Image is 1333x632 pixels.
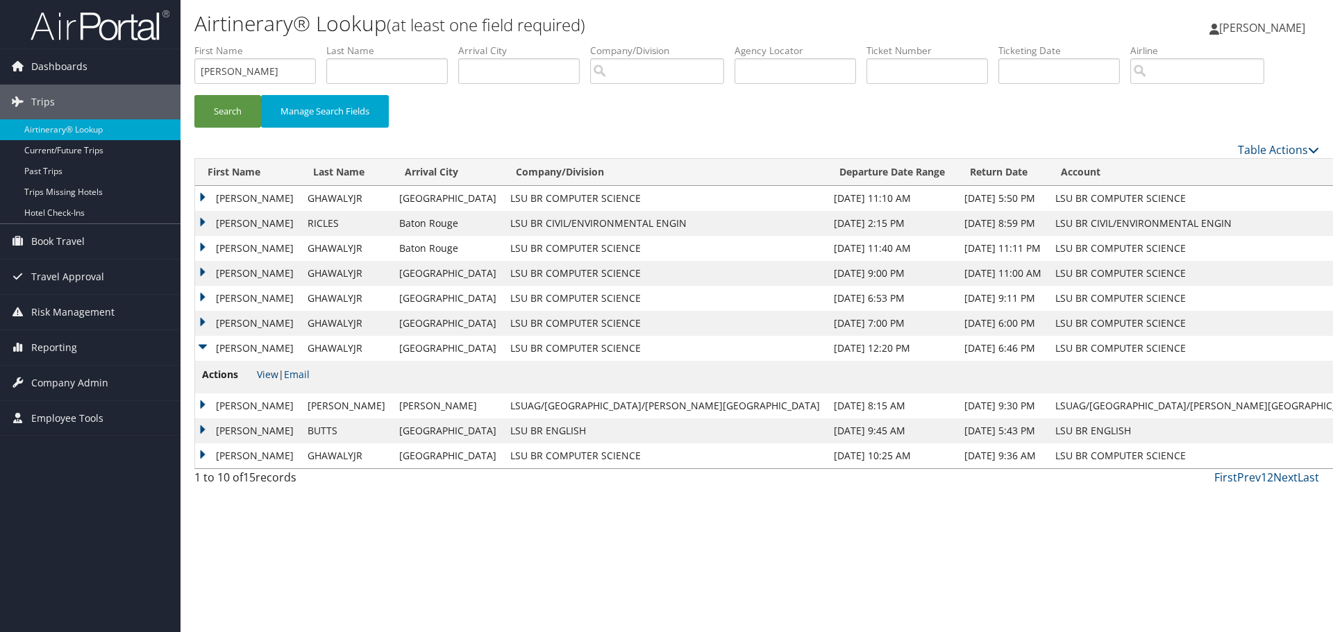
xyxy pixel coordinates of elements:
[827,186,957,211] td: [DATE] 11:10 AM
[301,336,392,361] td: GHAWALYJR
[194,9,944,38] h1: Airtinerary® Lookup
[503,443,827,468] td: LSU BR COMPUTER SCIENCE
[195,159,301,186] th: First Name: activate to sort column ascending
[195,186,301,211] td: [PERSON_NAME]
[392,393,503,418] td: [PERSON_NAME]
[31,85,55,119] span: Trips
[31,224,85,259] span: Book Travel
[31,295,115,330] span: Risk Management
[392,186,503,211] td: [GEOGRAPHIC_DATA]
[503,261,827,286] td: LSU BR COMPUTER SCIENCE
[301,393,392,418] td: [PERSON_NAME]
[301,211,392,236] td: RICLES
[503,159,827,186] th: Company/Division
[957,286,1048,311] td: [DATE] 9:11 PM
[503,311,827,336] td: LSU BR COMPUTER SCIENCE
[392,261,503,286] td: [GEOGRAPHIC_DATA]
[195,418,301,443] td: [PERSON_NAME]
[257,368,278,381] a: View
[31,49,87,84] span: Dashboards
[195,336,301,361] td: [PERSON_NAME]
[326,44,458,58] label: Last Name
[387,13,585,36] small: (at least one field required)
[194,44,326,58] label: First Name
[301,286,392,311] td: GHAWALYJR
[392,311,503,336] td: [GEOGRAPHIC_DATA]
[827,211,957,236] td: [DATE] 2:15 PM
[195,261,301,286] td: [PERSON_NAME]
[957,186,1048,211] td: [DATE] 5:50 PM
[957,393,1048,418] td: [DATE] 9:30 PM
[827,311,957,336] td: [DATE] 7:00 PM
[827,286,957,311] td: [DATE] 6:53 PM
[957,261,1048,286] td: [DATE] 11:00 AM
[1219,20,1305,35] span: [PERSON_NAME]
[1214,470,1237,485] a: First
[1267,470,1273,485] a: 2
[827,159,957,186] th: Departure Date Range: activate to sort column ascending
[301,159,392,186] th: Last Name: activate to sort column ascending
[392,211,503,236] td: Baton Rouge
[301,311,392,336] td: GHAWALYJR
[827,236,957,261] td: [DATE] 11:40 AM
[195,286,301,311] td: [PERSON_NAME]
[503,418,827,443] td: LSU BR ENGLISH
[195,236,301,261] td: [PERSON_NAME]
[866,44,998,58] label: Ticket Number
[957,443,1048,468] td: [DATE] 9:36 AM
[31,259,104,294] span: Travel Approval
[202,367,254,382] span: Actions
[998,44,1130,58] label: Ticketing Date
[392,236,503,261] td: Baton Rouge
[31,9,169,42] img: airportal-logo.png
[1261,470,1267,485] a: 1
[301,443,392,468] td: GHAWALYJR
[1209,7,1319,49] a: [PERSON_NAME]
[503,393,827,418] td: LSUAG/[GEOGRAPHIC_DATA]/[PERSON_NAME][GEOGRAPHIC_DATA]
[957,336,1048,361] td: [DATE] 6:46 PM
[1130,44,1275,58] label: Airline
[257,368,310,381] span: |
[1238,142,1319,157] a: Table Actions
[31,401,103,436] span: Employee Tools
[957,211,1048,236] td: [DATE] 8:59 PM
[392,418,503,443] td: [GEOGRAPHIC_DATA]
[301,418,392,443] td: BUTTS
[957,236,1048,261] td: [DATE] 11:11 PM
[31,330,77,365] span: Reporting
[195,393,301,418] td: [PERSON_NAME]
[194,469,460,493] div: 1 to 10 of records
[1273,470,1298,485] a: Next
[392,443,503,468] td: [GEOGRAPHIC_DATA]
[301,236,392,261] td: GHAWALYJR
[392,159,503,186] th: Arrival City: activate to sort column ascending
[195,311,301,336] td: [PERSON_NAME]
[827,443,957,468] td: [DATE] 10:25 AM
[1298,470,1319,485] a: Last
[503,286,827,311] td: LSU BR COMPUTER SCIENCE
[195,443,301,468] td: [PERSON_NAME]
[392,286,503,311] td: [GEOGRAPHIC_DATA]
[957,418,1048,443] td: [DATE] 5:43 PM
[31,366,108,400] span: Company Admin
[194,95,261,128] button: Search
[827,261,957,286] td: [DATE] 9:00 PM
[503,336,827,361] td: LSU BR COMPUTER SCIENCE
[301,261,392,286] td: GHAWALYJR
[827,336,957,361] td: [DATE] 12:20 PM
[503,186,827,211] td: LSU BR COMPUTER SCIENCE
[735,44,866,58] label: Agency Locator
[195,211,301,236] td: [PERSON_NAME]
[301,186,392,211] td: GHAWALYJR
[1237,470,1261,485] a: Prev
[503,211,827,236] td: LSU BR CIVIL/ENVIRONMENTAL ENGIN
[284,368,310,381] a: Email
[957,311,1048,336] td: [DATE] 6:00 PM
[243,470,255,485] span: 15
[458,44,590,58] label: Arrival City
[827,418,957,443] td: [DATE] 9:45 AM
[261,95,389,128] button: Manage Search Fields
[503,236,827,261] td: LSU BR COMPUTER SCIENCE
[957,159,1048,186] th: Return Date: activate to sort column ascending
[392,336,503,361] td: [GEOGRAPHIC_DATA]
